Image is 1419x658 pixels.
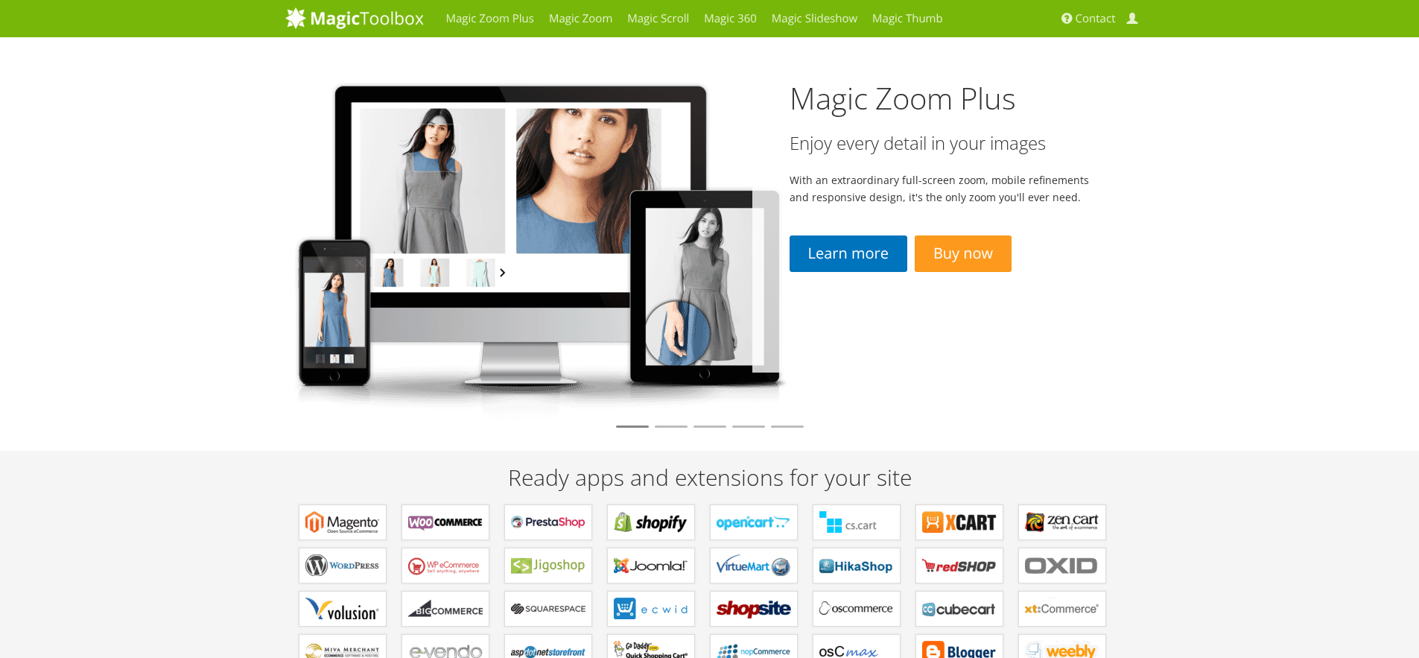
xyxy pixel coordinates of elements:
b: Plugins for WP e-Commerce [408,554,483,577]
b: Extensions for OXID [1025,554,1099,577]
b: Add-ons for CS-Cart [819,511,894,534]
h3: Enjoy every detail in your images [790,133,1097,153]
a: Modules for OpenCart [710,504,798,540]
span: Contact [1076,11,1116,26]
a: Extensions for OXID [1018,548,1106,583]
a: Extensions for xt:Commerce [1018,591,1106,627]
b: Plugins for WordPress [305,554,380,577]
a: Magic Zoom Plus [790,77,1016,118]
a: Components for redSHOP [915,548,1003,583]
b: Extensions for xt:Commerce [1025,598,1099,620]
a: Components for VirtueMart [710,548,798,583]
a: Plugins for WooCommerce [401,504,489,540]
h2: Ready apps and extensions for your site [285,465,1134,490]
a: Buy now [915,235,1012,272]
img: magiczoomplus2-tablet.png [285,71,790,419]
b: Modules for X-Cart [922,511,997,534]
b: Extensions for Magento [305,511,380,534]
a: Plugins for Jigoshop [504,548,592,583]
b: Plugins for WooCommerce [408,511,483,534]
a: Apps for Shopify [607,504,695,540]
a: Components for Joomla [607,548,695,583]
a: Extensions for Squarespace [504,591,592,627]
a: Plugins for CubeCart [915,591,1003,627]
b: Extensions for Volusion [305,598,380,620]
a: Add-ons for osCommerce [813,591,901,627]
b: Plugins for Jigoshop [511,554,585,577]
b: Apps for Bigcommerce [408,598,483,620]
b: Plugins for Zen Cart [1025,511,1099,534]
b: Components for redSHOP [922,554,997,577]
a: Plugins for Zen Cart [1018,504,1106,540]
a: Plugins for WP e-Commerce [401,548,489,583]
a: Modules for PrestaShop [504,504,592,540]
b: Modules for PrestaShop [511,511,585,534]
a: Modules for X-Cart [915,504,1003,540]
a: Add-ons for CS-Cart [813,504,901,540]
b: Apps for Shopify [614,511,688,534]
b: Components for Joomla [614,554,688,577]
b: Modules for OpenCart [717,511,791,534]
a: Extensions for ECWID [607,591,695,627]
a: Plugins for WordPress [299,548,387,583]
p: With an extraordinary full-screen zoom, mobile refinements and responsive design, it's the only z... [790,171,1097,206]
a: Extensions for ShopSite [710,591,798,627]
img: MagicToolbox.com - Image tools for your website [285,7,424,29]
b: Extensions for ShopSite [717,598,791,620]
b: Components for HikaShop [819,554,894,577]
a: Components for HikaShop [813,548,901,583]
a: Learn more [790,235,907,272]
b: Extensions for ECWID [614,598,688,620]
b: Components for VirtueMart [717,554,791,577]
a: Extensions for Magento [299,504,387,540]
a: Extensions for Volusion [299,591,387,627]
a: Apps for Bigcommerce [401,591,489,627]
b: Plugins for CubeCart [922,598,997,620]
b: Add-ons for osCommerce [819,598,894,620]
b: Extensions for Squarespace [511,598,585,620]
